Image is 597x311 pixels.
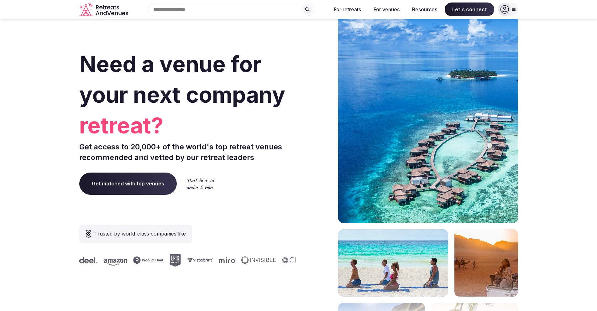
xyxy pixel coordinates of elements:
span: Trusted by world-class companies like [94,230,186,237]
button: For retreats [329,3,366,16]
span: Need a venue for your next company [79,51,285,108]
svg: Miro company logo [219,257,235,263]
span: retreat? [79,110,296,141]
button: Resources [407,3,442,16]
a: Visit the homepage [79,3,129,17]
a: Get matched with top venues [79,173,177,194]
button: For venues [369,3,405,16]
p: Get access to 20,000+ of the world's top retreat venues recommended and vetted by our retreat lea... [79,142,296,163]
svg: Vistaprint company logo [187,257,213,263]
svg: Deel company logo [79,257,97,263]
img: Start here in under 5 min [187,178,214,189]
span: Let's connect [445,3,494,16]
img: yoga on tropical beach [338,229,448,297]
svg: Invisible company logo [241,257,276,264]
svg: Retreats and Venues company logo [79,3,129,17]
img: woman sitting in back of truck with camels [454,229,518,297]
svg: Epic Games company logo [170,254,181,267]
